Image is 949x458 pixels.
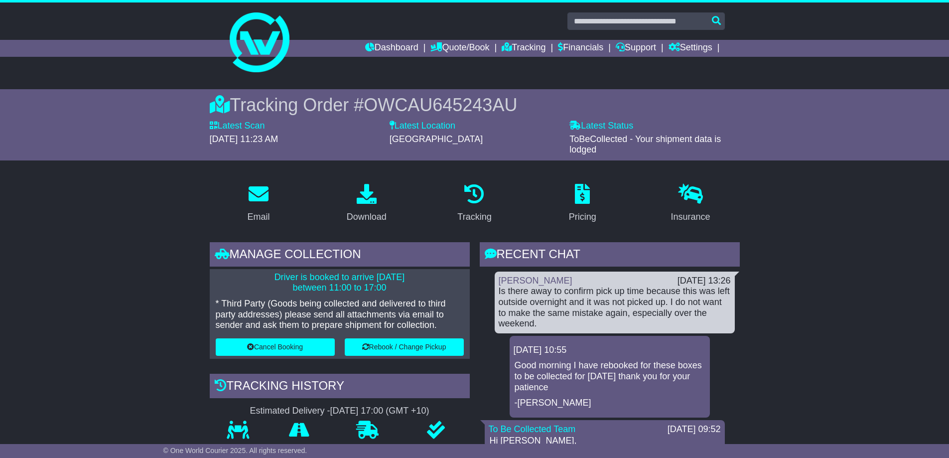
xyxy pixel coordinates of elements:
a: Financials [558,40,603,57]
div: [DATE] 09:52 [668,424,721,435]
p: Driver is booked to arrive [DATE] between 11:00 to 17:00 [216,272,464,294]
p: -[PERSON_NAME] [515,398,705,409]
div: Manage collection [210,242,470,269]
a: Tracking [502,40,545,57]
div: Email [247,210,270,224]
label: Latest Status [569,121,633,132]
a: [PERSON_NAME] [499,276,572,286]
button: Cancel Booking [216,338,335,356]
a: Insurance [665,180,717,227]
div: [DATE] 13:26 [678,276,731,287]
a: Quote/Book [430,40,489,57]
div: Download [347,210,387,224]
p: Good morning I have rebooked for these boxes to be collected for [DATE] thank you for your patience [515,360,705,393]
div: Estimated Delivery - [210,406,470,417]
p: * Third Party (Goods being collected and delivered to third party addresses) please send all atta... [216,299,464,331]
a: Dashboard [365,40,418,57]
span: ToBeCollected - Your shipment data is lodged [569,134,721,155]
div: Pricing [569,210,596,224]
a: Pricing [562,180,603,227]
span: © One World Courier 2025. All rights reserved. [163,447,307,455]
div: RECENT CHAT [480,242,740,269]
span: OWCAU645243AU [364,95,517,115]
div: Tracking Order # [210,94,740,116]
div: Insurance [671,210,710,224]
span: [DATE] 11:23 AM [210,134,278,144]
div: [DATE] 10:55 [514,345,706,356]
button: Rebook / Change Pickup [345,338,464,356]
a: Support [616,40,656,57]
p: Hi [PERSON_NAME], [490,436,720,447]
label: Latest Scan [210,121,265,132]
div: Tracking [457,210,491,224]
span: [GEOGRAPHIC_DATA] [390,134,483,144]
div: Tracking history [210,374,470,401]
div: [DATE] 17:00 (GMT +10) [330,406,429,417]
div: Is there away to confirm pick up time because this was left outside overnight and it was not pick... [499,286,731,329]
a: Email [241,180,276,227]
a: Settings [669,40,712,57]
a: Download [340,180,393,227]
a: To Be Collected Team [489,424,576,434]
label: Latest Location [390,121,455,132]
a: Tracking [451,180,498,227]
